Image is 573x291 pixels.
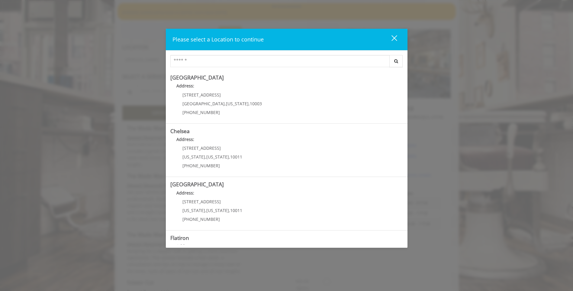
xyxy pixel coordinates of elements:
span: , [229,154,230,160]
b: [GEOGRAPHIC_DATA] [170,181,224,188]
span: [US_STATE] [182,154,205,160]
b: Address: [176,190,194,196]
span: , [249,101,250,106]
span: , [205,208,206,213]
span: [US_STATE] [206,154,229,160]
i: Search button [393,59,400,63]
b: Address: [176,83,194,89]
b: Chelsea [170,127,190,135]
b: [GEOGRAPHIC_DATA] [170,74,224,81]
span: [US_STATE] [182,208,205,213]
span: [STREET_ADDRESS] [182,92,221,98]
span: , [225,101,226,106]
span: 10011 [230,154,242,160]
input: Search Center [170,55,390,67]
span: [GEOGRAPHIC_DATA] [182,101,225,106]
span: , [229,208,230,213]
span: [PHONE_NUMBER] [182,163,220,168]
b: Flatiron [170,234,189,241]
button: close dialog [380,33,401,46]
b: Address: [176,136,194,142]
span: [US_STATE] [206,208,229,213]
span: [PHONE_NUMBER] [182,216,220,222]
span: Please select a Location to continue [172,36,264,43]
div: Center Select [170,55,403,70]
span: , [205,154,206,160]
span: [STREET_ADDRESS] [182,145,221,151]
b: Address: [176,243,194,249]
span: [PHONE_NUMBER] [182,110,220,115]
span: [US_STATE] [226,101,249,106]
div: close dialog [385,35,397,44]
span: 10003 [250,101,262,106]
span: 10011 [230,208,242,213]
span: [STREET_ADDRESS] [182,199,221,204]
